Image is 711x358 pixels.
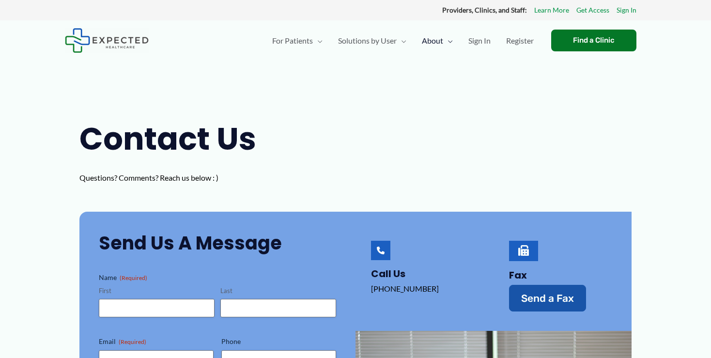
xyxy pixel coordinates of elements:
[264,24,330,58] a: For PatientsMenu Toggle
[397,24,406,58] span: Menu Toggle
[576,4,609,16] a: Get Access
[371,241,390,260] a: Call Us
[99,231,336,255] h2: Send Us a Message
[443,24,453,58] span: Menu Toggle
[468,24,491,58] span: Sign In
[461,24,498,58] a: Sign In
[330,24,414,58] a: Solutions by UserMenu Toggle
[521,293,574,303] span: Send a Fax
[414,24,461,58] a: AboutMenu Toggle
[509,269,612,281] h4: Fax
[79,117,278,161] h1: Contact Us
[99,273,147,282] legend: Name
[422,24,443,58] span: About
[65,28,149,53] img: Expected Healthcare Logo - side, dark font, small
[79,171,278,185] p: Questions? Comments? Reach us below : )
[99,337,214,346] label: Email
[442,6,527,14] strong: Providers, Clinics, and Staff:
[313,24,323,58] span: Menu Toggle
[371,281,474,296] p: [PHONE_NUMBER]‬‬
[371,267,405,280] a: Call Us
[534,4,569,16] a: Learn More
[617,4,636,16] a: Sign In
[221,337,336,346] label: Phone
[551,30,636,51] a: Find a Clinic
[99,286,215,296] label: First
[498,24,541,58] a: Register
[119,338,146,345] span: (Required)
[120,274,147,281] span: (Required)
[264,24,541,58] nav: Primary Site Navigation
[338,24,397,58] span: Solutions by User
[506,24,534,58] span: Register
[220,286,336,296] label: Last
[509,285,586,311] a: Send a Fax
[272,24,313,58] span: For Patients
